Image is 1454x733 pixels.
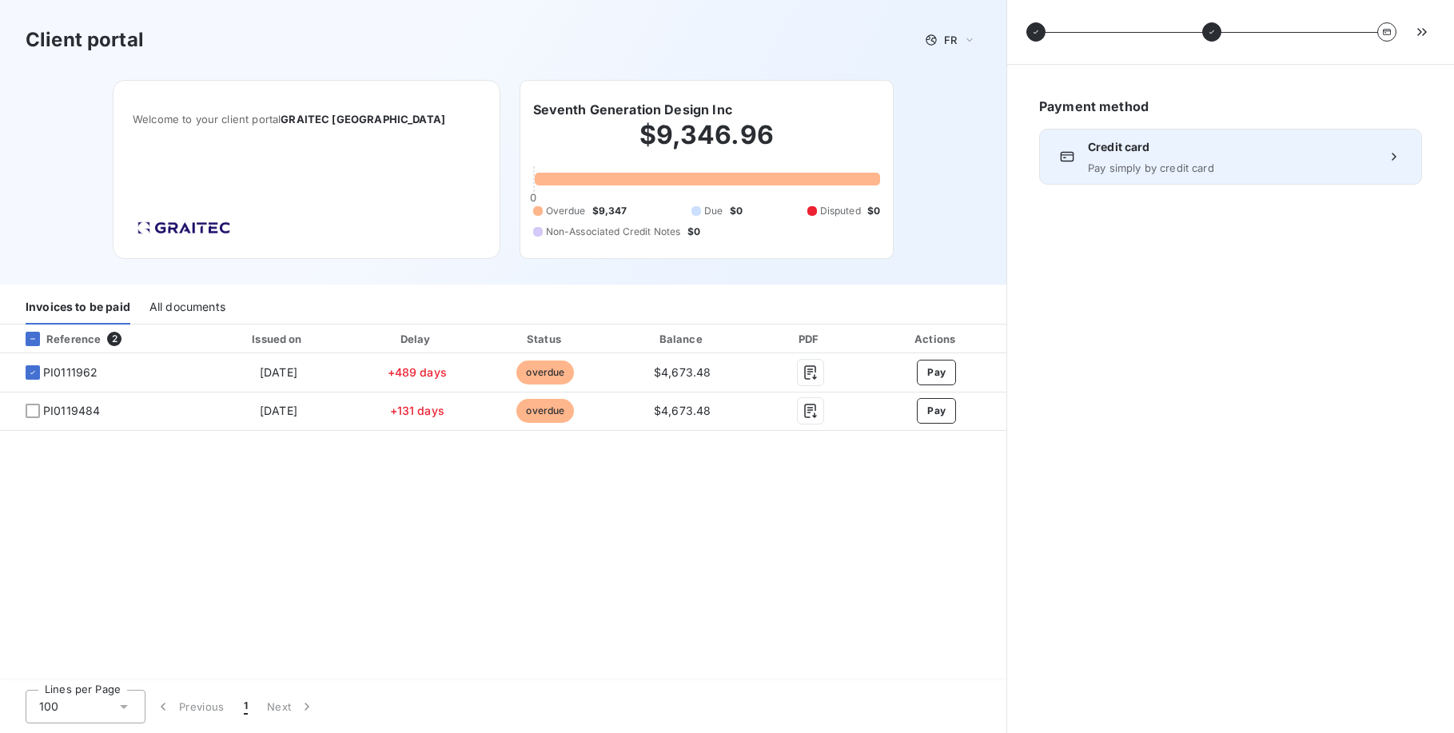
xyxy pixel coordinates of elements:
[533,119,881,167] h2: $9,346.96
[388,365,447,379] span: +489 days
[260,404,297,417] span: [DATE]
[516,361,574,384] span: overdue
[483,331,607,347] div: Status
[133,217,235,239] img: Company logo
[730,204,743,218] span: $0
[260,365,297,379] span: [DATE]
[867,204,880,218] span: $0
[530,191,536,204] span: 0
[257,690,325,723] button: Next
[944,34,957,46] span: FR
[281,113,445,125] span: GRAITEC [GEOGRAPHIC_DATA]
[687,225,700,239] span: $0
[654,404,711,417] span: $4,673.48
[206,331,351,347] div: Issued on
[26,26,144,54] h3: Client portal
[13,332,101,346] div: Reference
[357,331,476,347] div: Delay
[1088,139,1373,155] span: Credit card
[1039,97,1422,116] h6: Payment method
[820,204,861,218] span: Disputed
[1088,161,1373,174] span: Pay simply by credit card
[43,403,100,419] span: PI0119484
[39,699,58,715] span: 100
[592,204,627,218] span: $9,347
[870,331,1003,347] div: Actions
[244,699,248,715] span: 1
[145,690,234,723] button: Previous
[390,404,444,417] span: +131 days
[26,291,130,325] div: Invoices to be paid
[704,204,723,218] span: Due
[614,331,750,347] div: Balance
[107,332,121,346] span: 2
[516,399,574,423] span: overdue
[546,204,586,218] span: Overdue
[533,100,732,119] h6: Seventh Generation Design Inc
[149,291,225,325] div: All documents
[133,113,480,125] span: Welcome to your client portal
[917,360,956,385] button: Pay
[757,331,863,347] div: PDF
[917,398,956,424] button: Pay
[654,365,711,379] span: $4,673.48
[43,365,98,380] span: PI0111962
[234,690,257,723] button: 1
[546,225,681,239] span: Non-Associated Credit Notes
